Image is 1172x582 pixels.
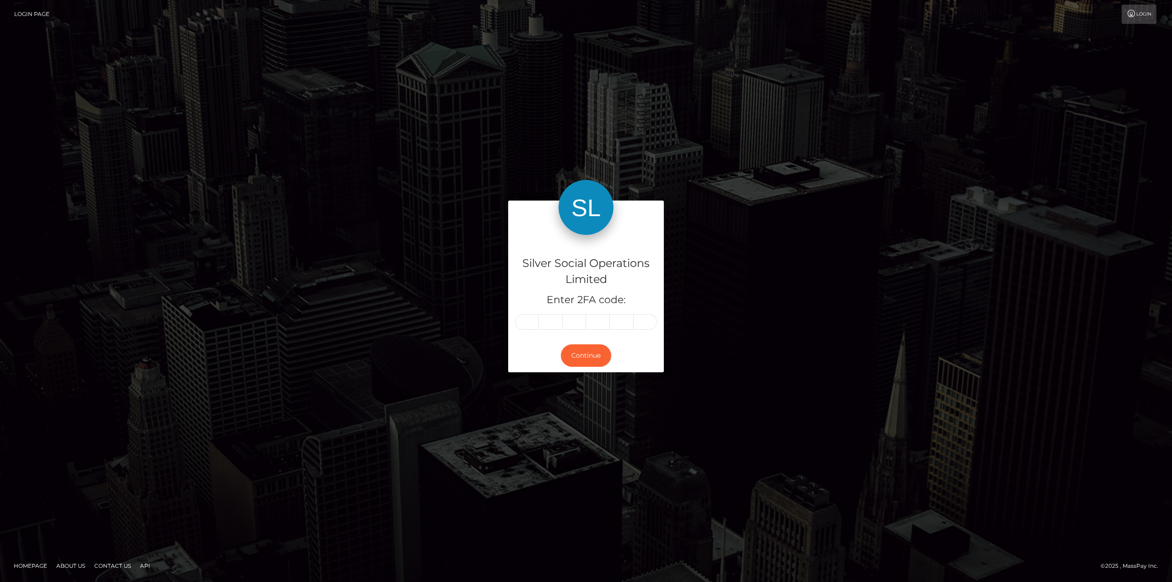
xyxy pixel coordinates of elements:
img: Silver Social Operations Limited [559,180,613,235]
a: Login Page [14,5,49,24]
h5: Enter 2FA code: [515,293,657,307]
a: Login [1122,5,1156,24]
h4: Silver Social Operations Limited [515,256,657,288]
a: API [136,559,154,573]
button: Continue [561,344,611,367]
a: Contact Us [91,559,135,573]
a: Homepage [10,559,51,573]
div: © 2025 , MassPay Inc. [1101,561,1165,571]
a: About Us [53,559,89,573]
